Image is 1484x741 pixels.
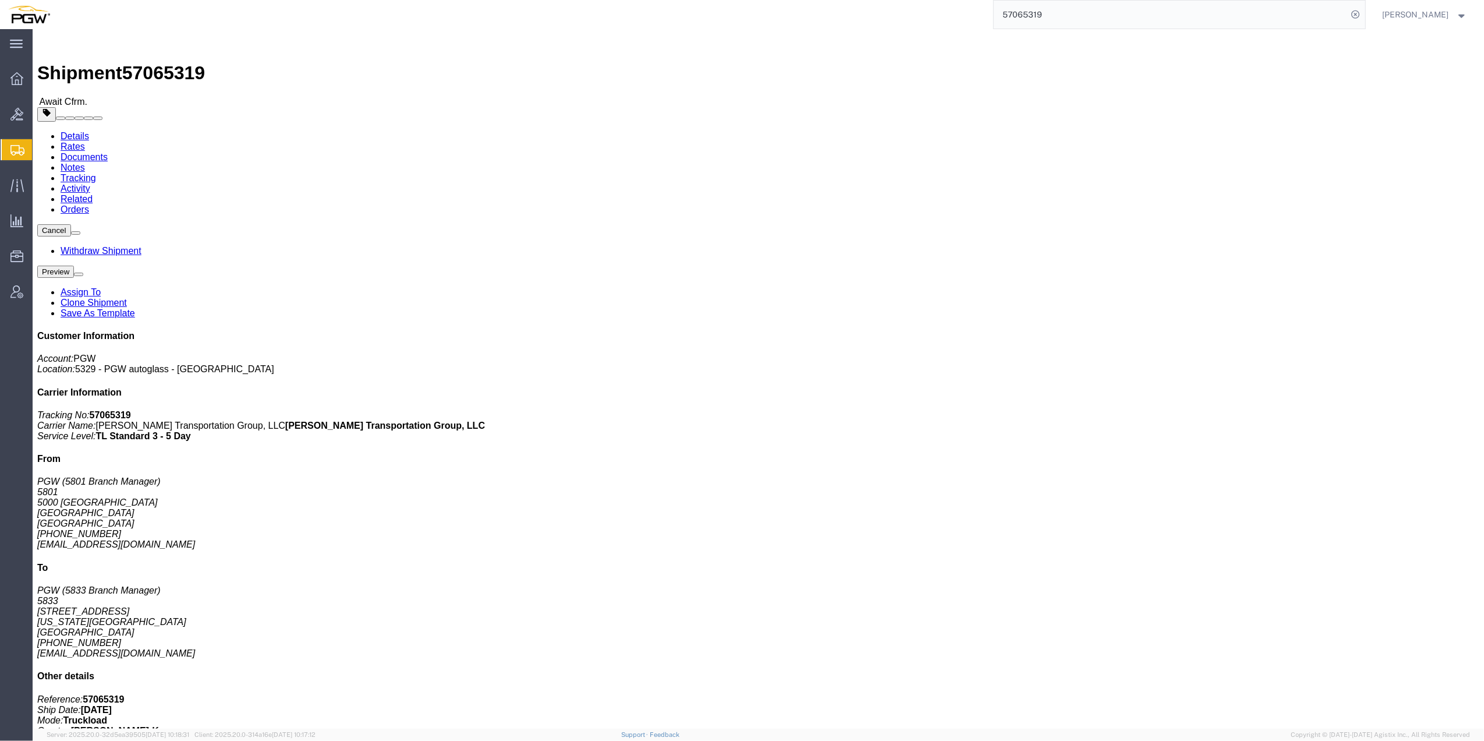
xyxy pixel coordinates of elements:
[272,731,316,738] span: [DATE] 10:17:12
[146,731,189,738] span: [DATE] 10:18:31
[8,6,50,23] img: logo
[650,731,679,738] a: Feedback
[994,1,1348,29] input: Search for shipment number, reference number
[1382,8,1468,22] button: [PERSON_NAME]
[194,731,316,738] span: Client: 2025.20.0-314a16e
[1291,730,1470,740] span: Copyright © [DATE]-[DATE] Agistix Inc., All Rights Reserved
[47,731,189,738] span: Server: 2025.20.0-32d5ea39505
[1383,8,1449,21] span: Ksenia Gushchina-Kerecz
[621,731,650,738] a: Support
[33,29,1484,729] iframe: FS Legacy Container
